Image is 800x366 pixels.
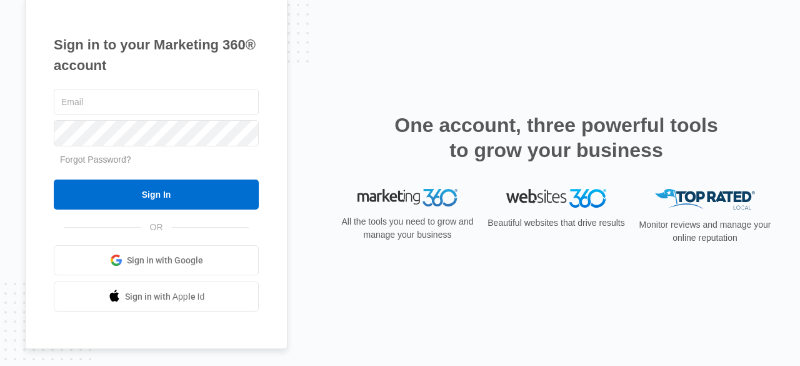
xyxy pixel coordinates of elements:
[655,189,755,210] img: Top Rated Local
[486,216,626,230] p: Beautiful websites that drive results
[127,254,203,267] span: Sign in with Google
[391,113,722,163] h2: One account, three powerful tools to grow your business
[337,215,477,241] p: All the tools you need to grow and manage your business
[54,245,259,275] a: Sign in with Google
[54,89,259,115] input: Email
[54,180,259,210] input: Sign In
[357,189,457,206] img: Marketing 360
[635,218,775,245] p: Monitor reviews and manage your online reputation
[60,155,131,165] a: Forgot Password?
[141,221,172,234] span: OR
[506,189,606,207] img: Websites 360
[125,290,205,303] span: Sign in with Apple Id
[54,282,259,312] a: Sign in with Apple Id
[54,34,259,76] h1: Sign in to your Marketing 360® account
